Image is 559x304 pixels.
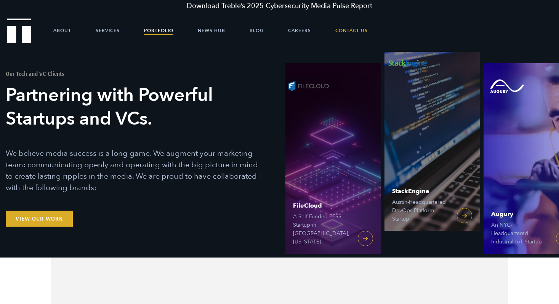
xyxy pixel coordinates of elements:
a: Portfolio [144,19,173,42]
a: Contact Us [335,19,368,42]
h1: Our Tech and VC Clients [6,71,266,77]
span: A Self-Funded EFSS Startup in [GEOGRAPHIC_DATA], [US_STATE] [293,213,350,246]
a: News Hub [198,19,225,42]
a: View Our Work [6,211,73,227]
img: FileCloud logo [285,75,331,98]
a: FileCloud [285,63,381,254]
a: Blog [250,19,264,42]
span: Austin-Headquartered DevOps Platform Startup [392,198,449,223]
img: Augury logo [484,75,529,98]
span: Augury [491,211,548,217]
a: StackEngine [384,40,480,231]
a: Treble Homepage [8,19,30,42]
span: FileCloud [293,203,350,209]
a: Careers [288,19,311,42]
p: We believe media success is a long game. We augment your marketing team: communicating openly and... [6,148,266,194]
img: StackEngine logo [384,52,430,75]
a: Services [96,19,120,42]
img: Treble logo [7,18,31,43]
span: StackEngine [392,188,449,194]
a: About [53,19,71,42]
span: An NYC-Headquartered Industrial IoT Startup [491,221,548,246]
h3: Partnering with Powerful Startups and VCs. [6,83,266,131]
